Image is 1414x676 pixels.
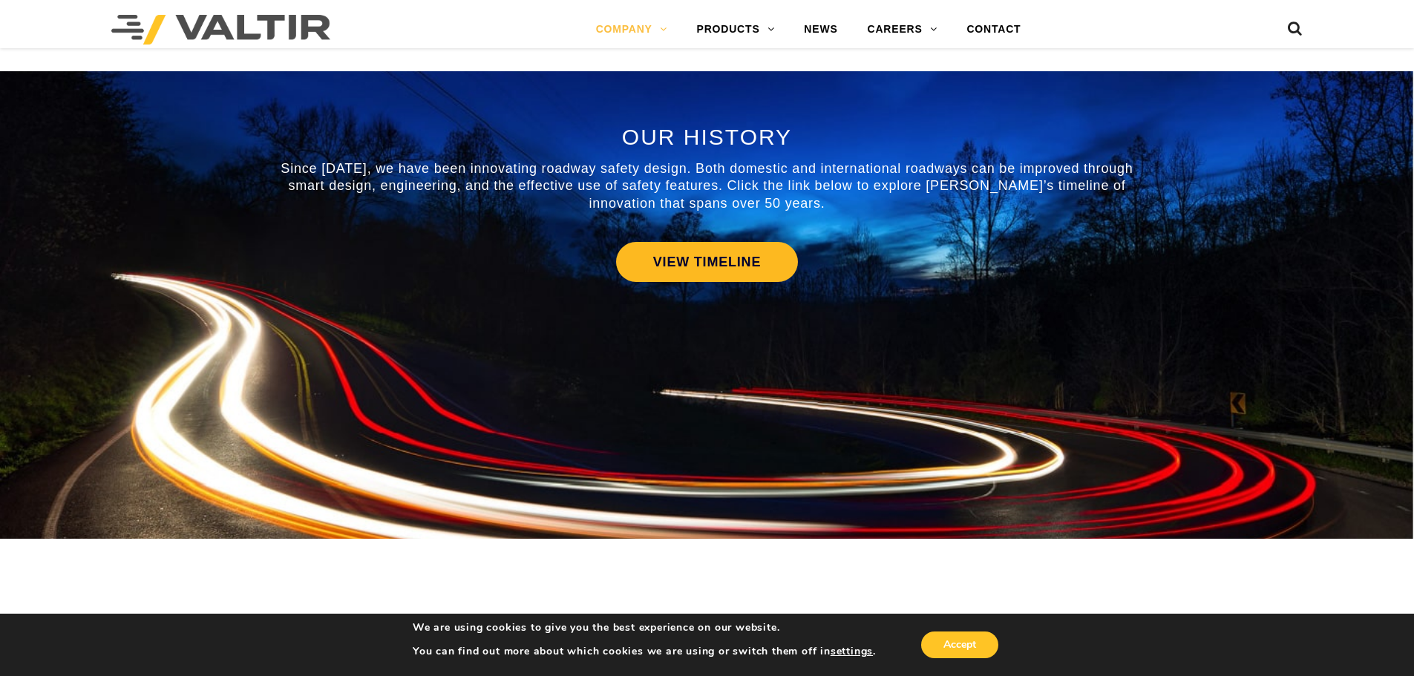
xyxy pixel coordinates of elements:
[789,15,852,45] a: NEWS
[413,621,876,634] p: We are using cookies to give you the best experience on our website.
[111,15,330,45] img: Valtir
[281,161,1133,211] span: Since [DATE], we have been innovating roadway safety design. Both domestic and international road...
[413,645,876,658] p: You can find out more about which cookies we are using or switch them off in .
[682,15,790,45] a: PRODUCTS
[622,125,792,149] span: OUR HISTORY
[581,15,682,45] a: COMPANY
[921,631,998,658] button: Accept
[831,645,873,658] button: settings
[853,15,952,45] a: CAREERS
[952,15,1035,45] a: CONTACT
[616,242,798,282] a: VIEW TIMELINE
